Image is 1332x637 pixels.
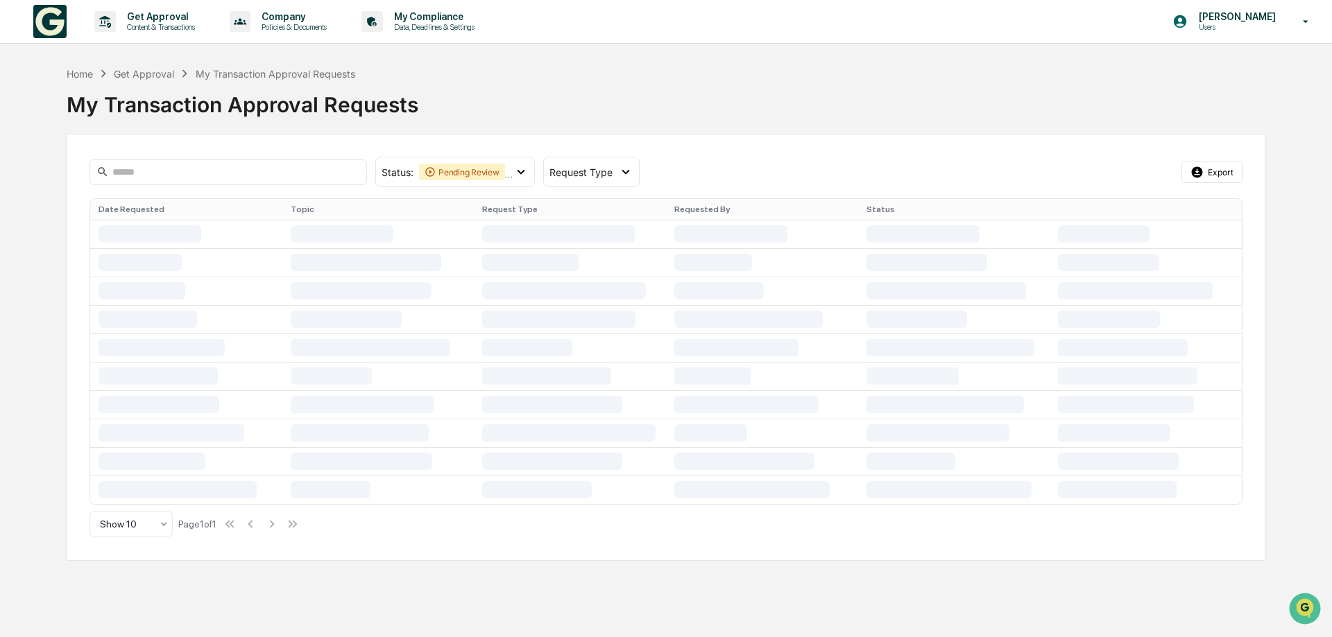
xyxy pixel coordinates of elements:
[28,201,87,215] span: Data Lookup
[114,68,174,80] div: Get Approval
[8,169,95,194] a: 🖐️Preclearance
[1188,22,1283,32] p: Users
[67,81,1265,117] div: My Transaction Approval Requests
[1188,11,1283,22] p: [PERSON_NAME]
[95,169,178,194] a: 🗄️Attestations
[67,68,93,80] div: Home
[14,202,25,213] div: 🔎
[178,518,216,530] div: Page 1 of 1
[1288,591,1325,629] iframe: Open customer support
[383,11,481,22] p: My Compliance
[47,120,176,131] div: We're available if you need us!
[14,29,253,51] p: How can we help?
[250,22,334,32] p: Policies & Documents
[14,176,25,187] div: 🖐️
[1181,161,1243,183] button: Export
[47,106,228,120] div: Start new chat
[474,199,666,220] th: Request Type
[116,22,202,32] p: Content & Transactions
[116,11,202,22] p: Get Approval
[196,68,355,80] div: My Transaction Approval Requests
[8,195,93,220] a: 🔎Data Lookup
[858,199,1050,220] th: Status
[90,199,282,220] th: Date Requested
[14,106,39,131] img: 1746055101610-c473b297-6a78-478c-a979-82029cc54cd1
[138,235,168,245] span: Pylon
[282,199,475,220] th: Topic
[383,22,481,32] p: Data, Deadlines & Settings
[114,175,172,189] span: Attestations
[101,176,112,187] div: 🗄️
[549,166,613,178] span: Request Type
[98,234,168,245] a: Powered byPylon
[236,110,253,127] button: Start new chat
[382,166,413,178] span: Status :
[33,5,67,38] img: logo
[250,11,334,22] p: Company
[666,199,858,220] th: Requested By
[419,164,505,180] div: Pending Review
[28,175,89,189] span: Preclearance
